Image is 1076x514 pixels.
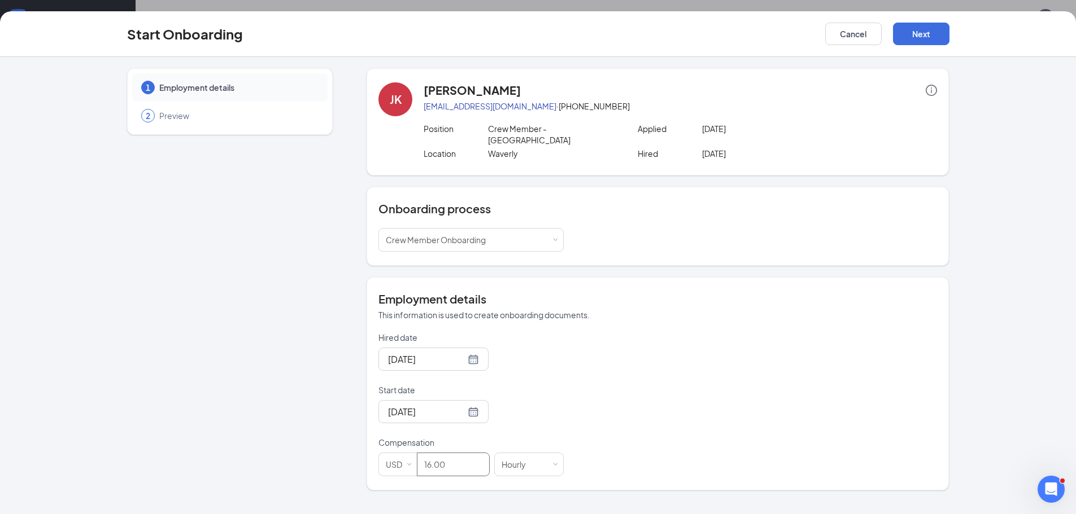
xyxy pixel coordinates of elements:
div: Hourly [502,453,534,476]
h3: Start Onboarding [127,24,243,43]
button: Next [893,23,949,45]
iframe: Intercom live chat [1038,476,1065,503]
p: Applied [638,123,702,134]
span: Preview [159,110,316,121]
div: [object Object] [386,229,494,251]
p: Compensation [378,437,564,448]
div: JK [390,91,402,107]
p: Waverly [488,148,616,159]
span: info-circle [926,85,937,96]
input: Sep 16, 2025 [388,405,465,419]
p: · [PHONE_NUMBER] [424,100,937,112]
h4: Onboarding process [378,201,937,217]
span: Employment details [159,82,316,93]
p: Location [424,148,488,159]
span: Crew Member Onboarding [386,235,486,245]
span: 1 [146,82,150,93]
p: This information is used to create onboarding documents. [378,309,937,320]
p: Hired [638,148,702,159]
a: [EMAIL_ADDRESS][DOMAIN_NAME] [424,101,556,111]
h4: [PERSON_NAME] [424,82,521,98]
p: Position [424,123,488,134]
p: [DATE] [702,123,830,134]
p: [DATE] [702,148,830,159]
button: Cancel [825,23,882,45]
h4: Employment details [378,291,937,307]
p: Start date [378,384,564,396]
div: USD [386,453,410,476]
span: 2 [146,110,150,121]
p: Crew Member - [GEOGRAPHIC_DATA] [488,123,616,146]
input: Amount [417,453,489,476]
p: Hired date [378,332,564,343]
input: Sep 11, 2025 [388,352,465,366]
